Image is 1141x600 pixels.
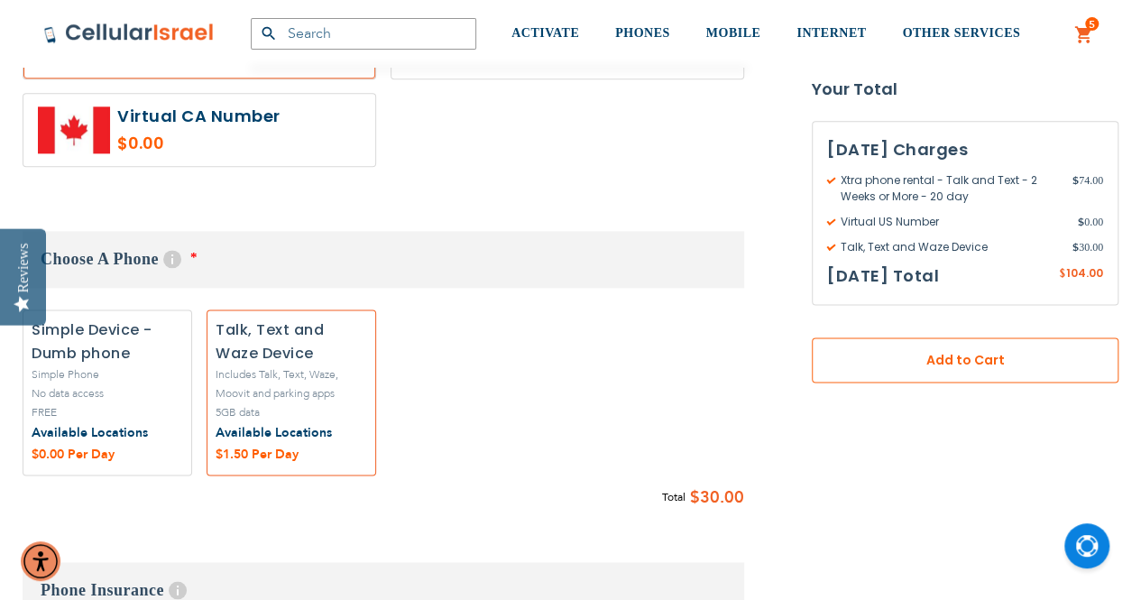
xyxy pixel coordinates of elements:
[827,263,939,291] h3: [DATE] Total
[1072,173,1103,206] span: 74.00
[251,18,476,50] input: Search
[1078,215,1103,231] span: 0.00
[169,581,187,599] span: Help
[615,26,670,40] span: PHONES
[23,231,744,288] h3: Choose A Phone
[32,424,148,441] a: Available Locations
[827,215,1078,231] span: Virtual US Number
[871,352,1059,371] span: Add to Cart
[700,485,744,512] span: 30.00
[511,26,579,40] span: ACTIVATE
[827,240,1072,256] span: Talk, Text and Waze Device
[1074,24,1094,46] a: 5
[1072,240,1103,256] span: 30.00
[827,173,1072,206] span: Xtra phone rental - Talk and Text - 2 Weeks or More - 20 day
[1059,267,1066,283] span: $
[662,488,686,507] span: Total
[43,23,215,44] img: Cellular Israel Logo
[796,26,866,40] span: INTERNET
[827,137,1103,164] h3: [DATE] Charges
[1066,266,1103,282] span: 104.00
[1072,173,1079,189] span: $
[706,26,761,40] span: MOBILE
[690,485,700,512] span: $
[21,541,60,581] div: Accessibility Menu
[812,77,1118,104] strong: Your Total
[1078,215,1084,231] span: $
[812,338,1118,383] button: Add to Cart
[163,250,181,268] span: Help
[1072,240,1079,256] span: $
[15,243,32,292] div: Reviews
[216,424,332,441] a: Available Locations
[902,26,1020,40] span: OTHER SERVICES
[1089,17,1095,32] span: 5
